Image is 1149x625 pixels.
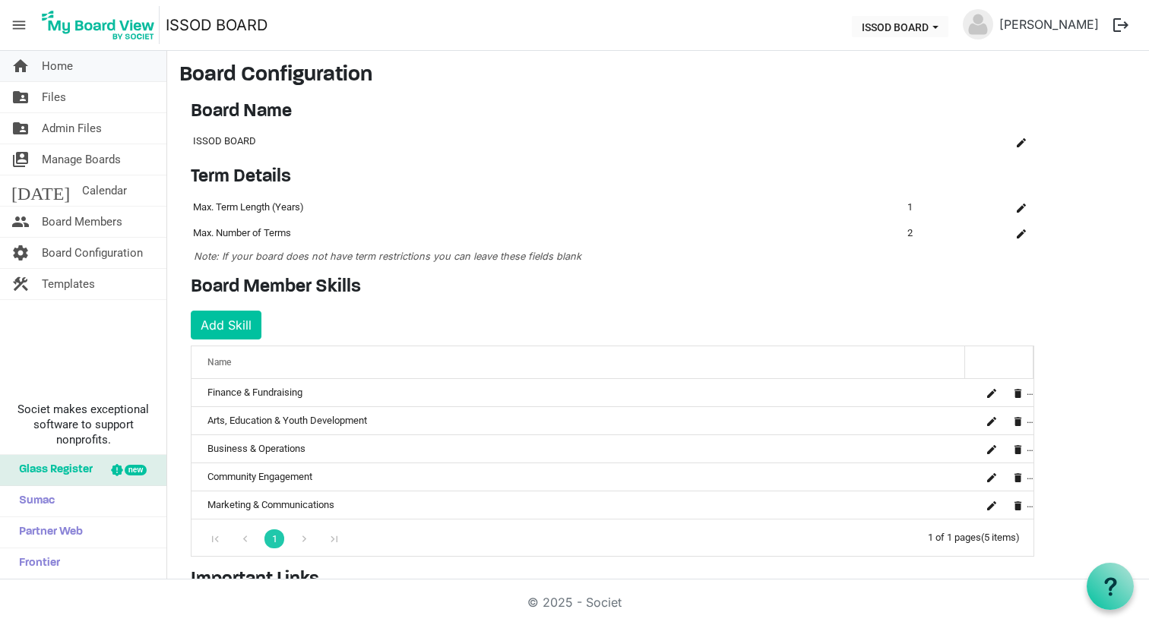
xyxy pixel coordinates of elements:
[905,220,966,246] td: 2 column header Name
[11,51,30,81] span: home
[11,548,60,579] span: Frontier
[981,494,1002,516] button: Edit
[1008,410,1029,431] button: Delete
[191,194,905,220] td: Max. Term Length (Years) column header Name
[82,175,127,206] span: Calendar
[965,379,1033,406] td: is Command column column header
[166,10,267,40] a: ISSOD BOARD
[191,166,1034,188] h4: Term Details
[42,82,66,112] span: Files
[1008,382,1029,403] button: Delete
[294,527,315,548] div: Go to next page
[191,128,981,154] td: ISSOD BOARD column header Name
[205,527,226,548] div: Go to first page
[11,455,93,485] span: Glass Register
[11,175,70,206] span: [DATE]
[191,569,1034,591] h4: Important Links
[965,462,1033,491] td: is Command column column header
[11,517,83,548] span: Partner Web
[125,465,147,475] div: new
[965,406,1033,434] td: is Command column column header
[1011,223,1032,244] button: Edit
[527,595,622,610] a: © 2025 - Societ
[11,113,30,144] span: folder_shared
[852,16,948,37] button: ISSOD BOARD dropdownbutton
[1011,197,1032,218] button: Edit
[264,529,284,548] a: Goto Page 1
[191,434,965,462] td: Business & Operations column header Name
[191,101,1034,123] h4: Board Name
[42,144,121,175] span: Manage Boards
[966,194,1034,220] td: is Command column column header
[981,466,1002,488] button: Edit
[1008,494,1029,516] button: Delete
[42,51,73,81] span: Home
[905,194,966,220] td: 1 column header Name
[965,491,1033,519] td: is Command column column header
[928,519,1033,552] div: 1 of 1 pages (5 items)
[191,311,261,339] button: Add Skill
[235,527,255,548] div: Go to previous page
[42,207,122,237] span: Board Members
[191,462,965,491] td: Community Engagement column header Name
[42,269,95,299] span: Templates
[42,113,102,144] span: Admin Files
[179,63,1137,89] h3: Board Configuration
[928,532,981,543] span: 1 of 1 pages
[981,438,1002,459] button: Edit
[11,144,30,175] span: switch_account
[194,251,581,262] span: Note: If your board does not have term restrictions you can leave these fields blank
[981,382,1002,403] button: Edit
[981,410,1002,431] button: Edit
[191,491,965,519] td: Marketing & Communications column header Name
[965,434,1033,462] td: is Command column column header
[963,9,993,39] img: no-profile-picture.svg
[207,357,231,368] span: Name
[191,379,965,406] td: Finance & Fundraising column header Name
[5,11,33,39] span: menu
[1105,9,1137,41] button: logout
[191,406,965,434] td: Arts, Education & Youth Development column header Name
[11,207,30,237] span: people
[993,9,1105,39] a: [PERSON_NAME]
[191,276,1034,298] h4: Board Member Skills
[1011,131,1032,152] button: Edit
[42,238,143,268] span: Board Configuration
[11,82,30,112] span: folder_shared
[37,6,160,44] img: My Board View Logo
[11,486,55,516] span: Sumac
[11,269,30,299] span: construction
[37,6,166,44] a: My Board View Logo
[1008,466,1029,488] button: Delete
[7,402,160,447] span: Societ makes exceptional software to support nonprofits.
[1008,438,1029,459] button: Delete
[324,527,344,548] div: Go to last page
[981,532,1020,543] span: (5 items)
[966,220,1034,246] td: is Command column column header
[981,128,1034,154] td: is Command column column header
[11,238,30,268] span: settings
[191,220,905,246] td: Max. Number of Terms column header Name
